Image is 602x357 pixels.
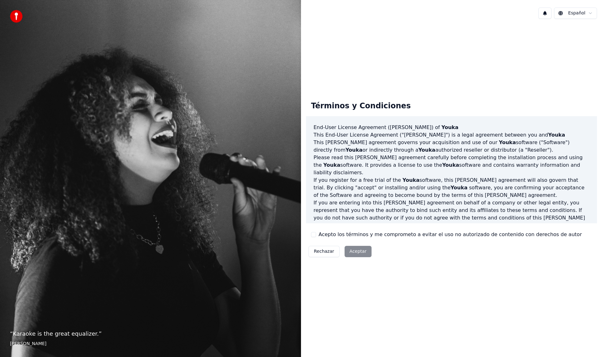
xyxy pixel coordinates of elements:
[309,246,340,257] button: Rechazar
[306,96,416,116] div: Términos y Condiciones
[441,124,458,130] span: Youka
[314,199,589,229] p: If you are entering into this [PERSON_NAME] agreement on behalf of a company or other legal entit...
[451,185,467,191] span: Youka
[314,139,589,154] p: This [PERSON_NAME] agreement governs your acquisition and use of our software ("Software") direct...
[499,139,516,145] span: Youka
[10,329,291,338] p: “ Karaoke is the great equalizer. ”
[346,147,362,153] span: Youka
[314,124,589,131] h3: End-User License Agreement ([PERSON_NAME]) of
[10,341,291,347] footer: [PERSON_NAME]
[442,162,459,168] span: Youka
[548,132,565,138] span: Youka
[319,231,582,238] label: Acepto los términos y me comprometo a evitar el uso no autorizado de contenido con derechos de autor
[314,131,589,139] p: This End-User License Agreement ("[PERSON_NAME]") is a legal agreement between you and
[314,154,589,176] p: Please read this [PERSON_NAME] agreement carefully before completing the installation process and...
[314,176,589,199] p: If you register for a free trial of the software, this [PERSON_NAME] agreement will also govern t...
[323,162,340,168] span: Youka
[403,177,420,183] span: Youka
[10,10,23,23] img: youka
[418,147,435,153] span: Youka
